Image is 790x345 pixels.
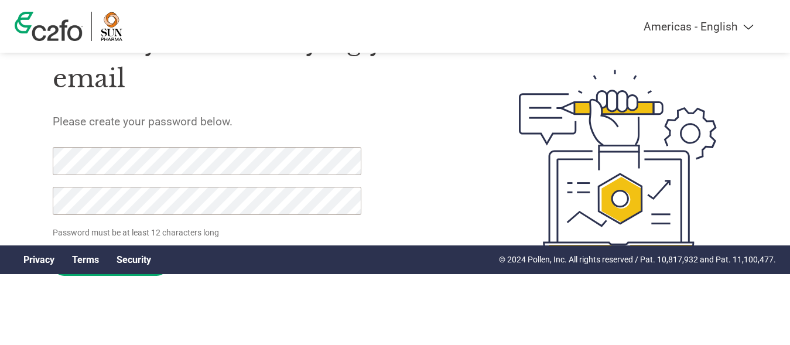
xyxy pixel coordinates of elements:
[15,12,83,41] img: c2fo logo
[498,5,738,316] img: create-password
[53,115,464,128] h5: Please create your password below.
[117,254,151,265] a: Security
[499,254,776,266] p: © 2024 Pollen, Inc. All rights reserved / Pat. 10,817,932 and Pat. 11,100,477.
[101,12,122,41] img: Sun Pharma
[23,254,54,265] a: Privacy
[72,254,99,265] a: Terms
[53,22,464,98] h1: Thank you for verifying your email
[53,227,365,239] p: Password must be at least 12 characters long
